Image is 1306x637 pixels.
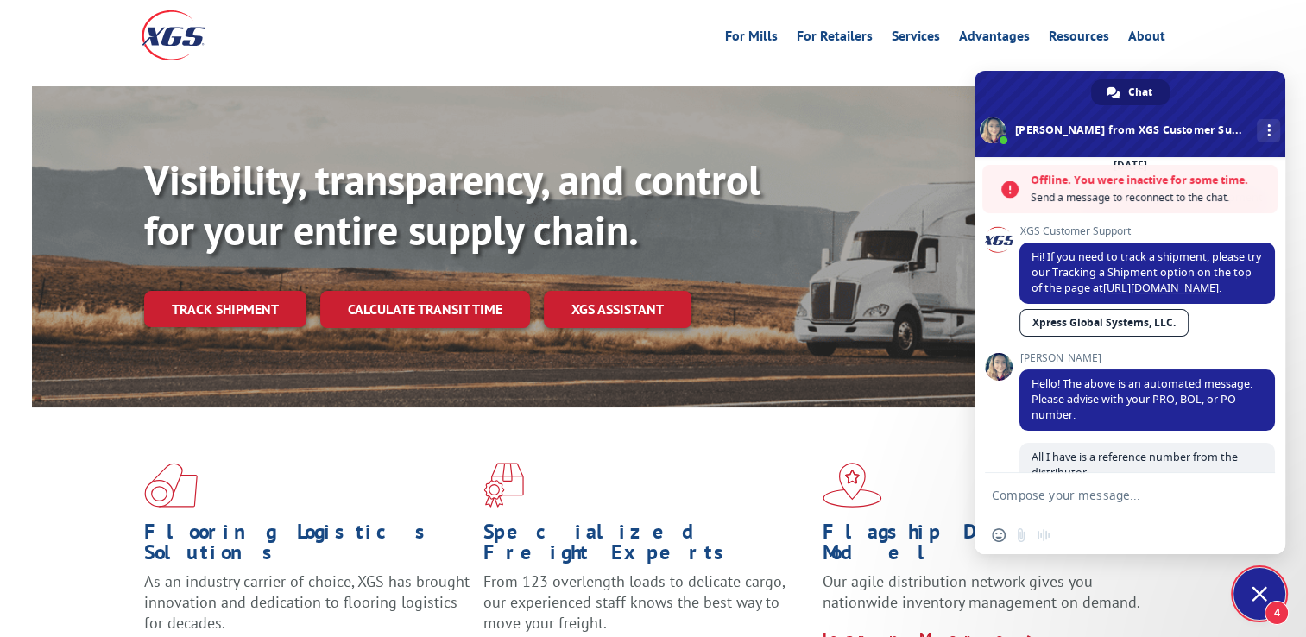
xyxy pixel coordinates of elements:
h1: Flagship Distribution Model [823,521,1149,571]
span: Hi! If you need to track a shipment, please try our Tracking a Shipment option on the top of the ... [1032,249,1261,295]
a: For Retailers [797,29,873,48]
a: Chat [1091,79,1170,105]
img: xgs-icon-total-supply-chain-intelligence-red [144,463,198,508]
span: Offline. You were inactive for some time. [1031,172,1269,189]
span: [PERSON_NAME] [1019,352,1275,364]
img: xgs-icon-flagship-distribution-model-red [823,463,882,508]
a: Close chat [1233,568,1285,620]
textarea: Compose your message... [992,473,1233,516]
span: Send a message to reconnect to the chat. [1031,189,1269,206]
a: XGS ASSISTANT [544,291,691,328]
a: Xpress Global Systems, LLC. [1019,309,1189,337]
span: XGS Customer Support [1019,225,1275,237]
h1: Flooring Logistics Solutions [144,521,470,571]
a: Calculate transit time [320,291,530,328]
a: [URL][DOMAIN_NAME] [1103,281,1219,295]
span: Insert an emoji [992,528,1006,542]
a: Resources [1049,29,1109,48]
a: Track shipment [144,291,306,327]
span: Chat [1128,79,1152,105]
span: As an industry carrier of choice, XGS has brought innovation and dedication to flooring logistics... [144,571,470,633]
b: Visibility, transparency, and control for your entire supply chain. [144,153,760,256]
span: Hello! The above is an automated message. Please advise with your PRO, BOL, or PO number. [1032,376,1252,422]
a: About [1128,29,1165,48]
a: Services [892,29,940,48]
a: Advantages [959,29,1030,48]
span: Our agile distribution network gives you nationwide inventory management on demand. [823,571,1140,612]
span: 4 [1265,601,1289,625]
img: xgs-icon-focused-on-flooring-red [483,463,524,508]
h1: Specialized Freight Experts [483,521,810,571]
a: For Mills [725,29,778,48]
span: All I have is a reference number from the distributor [1032,450,1238,480]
